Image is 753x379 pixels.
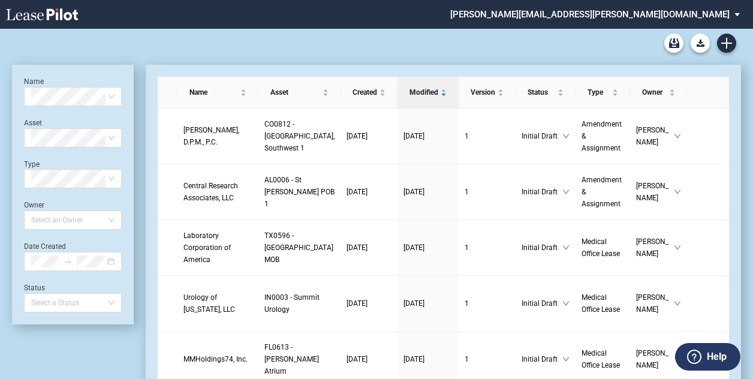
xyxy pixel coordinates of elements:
[183,124,252,148] a: [PERSON_NAME], D.P.M., P.C.
[347,297,391,309] a: [DATE]
[347,186,391,198] a: [DATE]
[522,297,562,309] span: Initial Draft
[636,291,674,315] span: [PERSON_NAME]
[636,347,674,371] span: [PERSON_NAME]
[674,133,681,140] span: down
[347,242,391,254] a: [DATE]
[471,86,496,98] span: Version
[465,186,510,198] a: 1
[64,257,72,266] span: to
[264,341,335,377] a: FL0613 - [PERSON_NAME] Atrium
[516,77,575,109] th: Status
[465,243,469,252] span: 1
[576,77,631,109] th: Type
[403,243,424,252] span: [DATE]
[465,242,510,254] a: 1
[675,343,740,371] button: Help
[674,356,681,363] span: down
[24,284,45,292] label: Status
[691,34,710,53] button: Download Blank Form
[183,230,252,266] a: Laboratory Corporation of America
[522,242,562,254] span: Initial Draft
[630,77,687,109] th: Owner
[409,86,438,98] span: Modified
[264,230,335,266] a: TX0596 - [GEOGRAPHIC_DATA] MOB
[341,77,397,109] th: Created
[636,180,674,204] span: [PERSON_NAME]
[582,293,620,314] span: Medical Office Lease
[582,118,625,154] a: Amendment & Assignment
[183,126,239,146] span: Keith A. Naftulin, D.P.M., P.C.
[347,243,368,252] span: [DATE]
[582,349,620,369] span: Medical Office Lease
[264,118,335,154] a: CO0812 - [GEOGRAPHIC_DATA], Southwest 1
[459,77,516,109] th: Version
[465,353,510,365] a: 1
[707,349,727,365] label: Help
[528,86,555,98] span: Status
[264,231,333,264] span: TX0596 - North Hills MOB
[264,291,335,315] a: IN0003 - Summit Urology
[588,86,610,98] span: Type
[664,34,683,53] a: Archive
[64,257,72,266] span: swap-right
[562,244,570,251] span: down
[347,132,368,140] span: [DATE]
[582,174,625,210] a: Amendment & Assignment
[183,180,252,204] a: Central Research Associates, LLC
[177,77,258,109] th: Name
[183,353,252,365] a: MMHoldings74, Inc.
[582,291,625,315] a: Medical Office Lease
[522,130,562,142] span: Initial Draft
[264,343,319,375] span: FL0613 - Kendall Atrium
[189,86,238,98] span: Name
[403,242,453,254] a: [DATE]
[403,299,424,308] span: [DATE]
[347,353,391,365] a: [DATE]
[465,130,510,142] a: 1
[403,130,453,142] a: [DATE]
[353,86,377,98] span: Created
[636,124,674,148] span: [PERSON_NAME]
[636,236,674,260] span: [PERSON_NAME]
[264,293,320,314] span: IN0003 - Summit Urology
[264,120,335,152] span: CO0812 - Denver, Southwest 1
[642,86,667,98] span: Owner
[582,120,622,152] span: Amendment & Assignment
[674,300,681,307] span: down
[674,244,681,251] span: down
[264,176,335,208] span: AL0006 - St Vincent POB 1
[264,174,335,210] a: AL0006 - St [PERSON_NAME] POB 1
[562,300,570,307] span: down
[397,77,459,109] th: Modified
[258,77,341,109] th: Asset
[465,299,469,308] span: 1
[562,188,570,195] span: down
[403,188,424,196] span: [DATE]
[687,34,713,53] md-menu: Download Blank Form List
[347,130,391,142] a: [DATE]
[347,299,368,308] span: [DATE]
[562,133,570,140] span: down
[582,347,625,371] a: Medical Office Lease
[270,86,320,98] span: Asset
[582,237,620,258] span: Medical Office Lease
[403,297,453,309] a: [DATE]
[183,355,248,363] span: MMHoldings74, Inc.
[183,293,235,314] span: Urology of Indiana, LLC
[582,176,622,208] span: Amendment & Assignment
[522,353,562,365] span: Initial Draft
[403,186,453,198] a: [DATE]
[403,353,453,365] a: [DATE]
[403,355,424,363] span: [DATE]
[465,132,469,140] span: 1
[562,356,570,363] span: down
[465,188,469,196] span: 1
[717,34,736,53] a: Create new document
[183,182,238,202] span: Central Research Associates, LLC
[24,201,44,209] label: Owner
[24,242,66,251] label: Date Created
[24,77,44,86] label: Name
[582,236,625,260] a: Medical Office Lease
[403,132,424,140] span: [DATE]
